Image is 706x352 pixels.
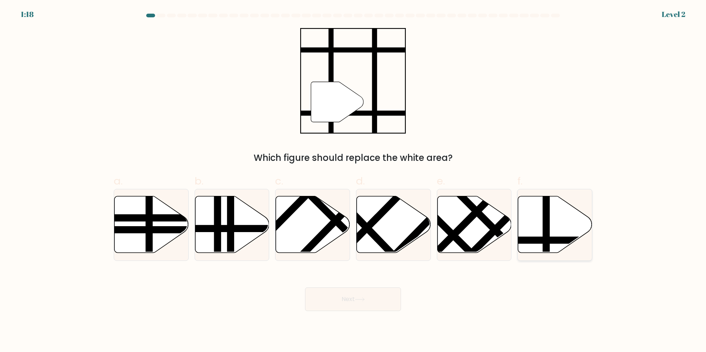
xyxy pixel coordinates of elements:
g: " [311,82,363,122]
span: b. [195,174,203,188]
span: a. [114,174,123,188]
span: d. [356,174,365,188]
div: Which figure should replace the white area? [118,151,588,165]
div: 1:18 [21,9,34,20]
span: e. [437,174,445,188]
div: Level 2 [662,9,685,20]
button: Next [305,287,401,311]
span: f. [517,174,522,188]
span: c. [275,174,283,188]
